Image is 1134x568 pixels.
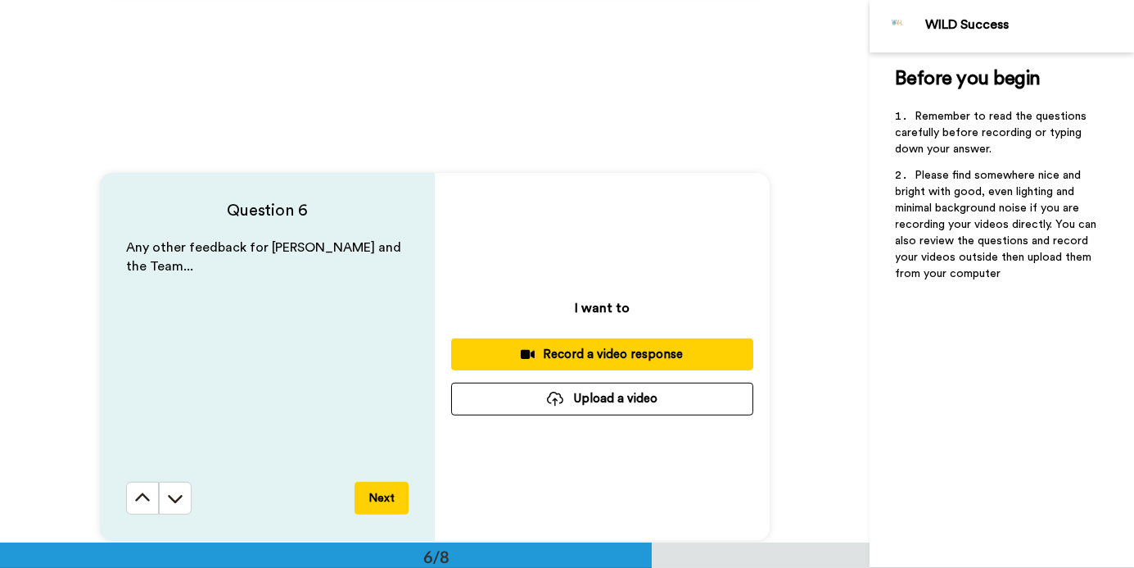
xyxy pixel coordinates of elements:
[126,241,404,273] span: Any other feedback for [PERSON_NAME] and the Team...
[451,339,753,370] button: Record a video response
[575,298,630,318] p: I want to
[126,199,409,222] h4: Question 6
[355,482,409,515] button: Next
[464,346,740,363] div: Record a video response
[397,545,476,568] div: 6/8
[451,383,753,415] button: Upload a video
[879,7,918,46] img: Profile Image
[926,17,1133,33] div: WILD Success
[896,170,1100,279] span: Please find somewhere nice and bright with good, even lighting and minimal background noise if yo...
[896,69,1041,89] span: Before you begin
[896,111,1091,155] span: Remember to read the questions carefully before recording or typing down your answer.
